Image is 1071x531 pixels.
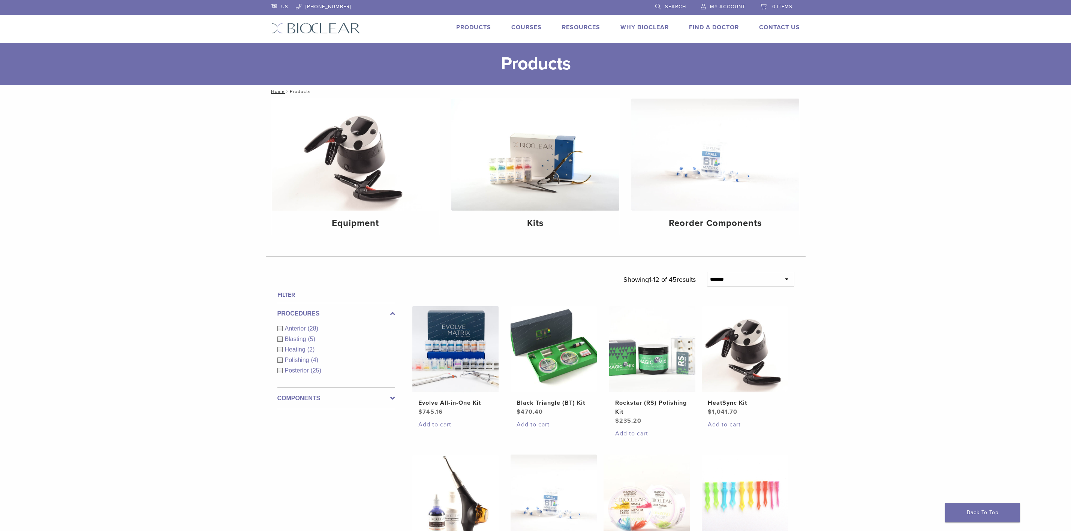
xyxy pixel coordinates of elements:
a: Evolve All-in-One KitEvolve All-in-One Kit $745.16 [412,306,499,416]
a: Add to cart: “HeatSync Kit” [708,420,782,429]
span: 1-12 of 45 [649,275,677,284]
a: Kits [451,99,619,235]
a: Black Triangle (BT) KitBlack Triangle (BT) Kit $470.40 [510,306,598,416]
span: (4) [311,357,318,363]
a: Reorder Components [631,99,799,235]
a: Resources [562,24,600,31]
img: Kits [451,99,619,211]
span: (2) [307,346,315,353]
img: Equipment [272,99,440,211]
a: Home [269,89,285,94]
img: Evolve All-in-One Kit [412,306,499,392]
a: Rockstar (RS) Polishing KitRockstar (RS) Polishing Kit $235.20 [609,306,696,425]
span: 0 items [772,4,792,10]
span: (28) [308,325,318,332]
p: Showing results [623,272,696,287]
label: Procedures [277,309,395,318]
span: (5) [308,336,315,342]
span: $ [418,408,422,416]
img: HeatSync Kit [702,306,788,392]
span: Anterior [285,325,308,332]
a: Back To Top [945,503,1020,522]
img: Black Triangle (BT) Kit [511,306,597,392]
h4: Filter [277,290,395,299]
bdi: 235.20 [615,417,641,425]
a: Find A Doctor [689,24,739,31]
a: Contact Us [759,24,800,31]
h2: Evolve All-in-One Kit [418,398,493,407]
span: / [285,90,290,93]
h4: Equipment [278,217,434,230]
img: Reorder Components [631,99,799,211]
span: Search [665,4,686,10]
span: Polishing [285,357,311,363]
nav: Products [266,85,806,98]
img: Rockstar (RS) Polishing Kit [609,306,695,392]
img: Bioclear [271,23,360,34]
span: $ [708,408,712,416]
bdi: 470.40 [517,408,543,416]
span: Posterior [285,367,311,374]
bdi: 745.16 [418,408,443,416]
label: Components [277,394,395,403]
a: Add to cart: “Black Triangle (BT) Kit” [517,420,591,429]
span: $ [517,408,521,416]
a: Courses [511,24,542,31]
a: Why Bioclear [620,24,669,31]
h4: Reorder Components [637,217,793,230]
span: (25) [311,367,321,374]
a: Add to cart: “Rockstar (RS) Polishing Kit” [615,429,689,438]
h2: Rockstar (RS) Polishing Kit [615,398,689,416]
a: Add to cart: “Evolve All-in-One Kit” [418,420,493,429]
span: Heating [285,346,307,353]
h2: HeatSync Kit [708,398,782,407]
span: My Account [710,4,745,10]
a: Equipment [272,99,440,235]
span: $ [615,417,619,425]
a: HeatSync KitHeatSync Kit $1,041.70 [701,306,789,416]
h4: Kits [457,217,613,230]
a: Products [456,24,491,31]
bdi: 1,041.70 [708,408,737,416]
span: Blasting [285,336,308,342]
h2: Black Triangle (BT) Kit [517,398,591,407]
